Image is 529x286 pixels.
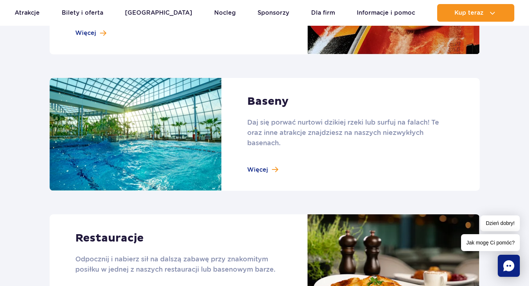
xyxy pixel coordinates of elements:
[125,4,192,22] a: [GEOGRAPHIC_DATA]
[454,10,483,16] span: Kup teraz
[15,4,40,22] a: Atrakcje
[258,4,289,22] a: Sponsorzy
[437,4,514,22] button: Kup teraz
[214,4,236,22] a: Nocleg
[62,4,103,22] a: Bilety i oferta
[311,4,335,22] a: Dla firm
[461,234,520,251] span: Jak mogę Ci pomóc?
[481,215,520,231] span: Dzień dobry!
[357,4,415,22] a: Informacje i pomoc
[498,255,520,277] div: Chat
